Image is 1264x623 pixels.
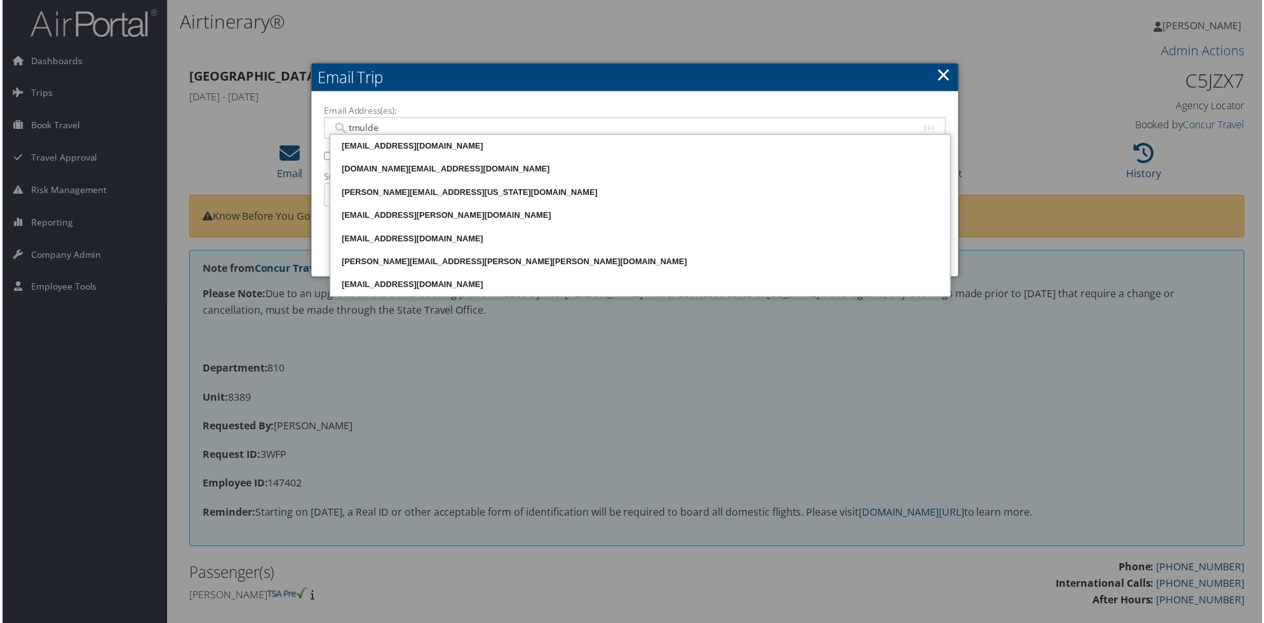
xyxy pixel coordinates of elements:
div: [EMAIL_ADDRESS][PERSON_NAME][DOMAIN_NAME] [331,210,949,222]
div: [DOMAIN_NAME][EMAIL_ADDRESS][DOMAIN_NAME] [331,163,949,176]
a: × [938,62,952,87]
div: [EMAIL_ADDRESS][DOMAIN_NAME] [331,279,949,292]
label: Email Address(es): [323,105,946,117]
div: [PERSON_NAME][EMAIL_ADDRESS][PERSON_NAME][PERSON_NAME][DOMAIN_NAME] [331,256,949,269]
input: Add a short subject for the email [323,184,946,207]
div: [EMAIL_ADDRESS][DOMAIN_NAME] [331,140,949,153]
div: [PERSON_NAME][EMAIL_ADDRESS][US_STATE][DOMAIN_NAME] [331,187,949,199]
div: [EMAIL_ADDRESS][DOMAIN_NAME] [331,233,949,246]
label: Subject: [323,171,946,184]
input: Email address (Separate multiple email addresses with commas) [331,122,938,135]
h2: Email Trip [310,64,959,91]
img: ajax-loader.gif [925,124,935,131]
